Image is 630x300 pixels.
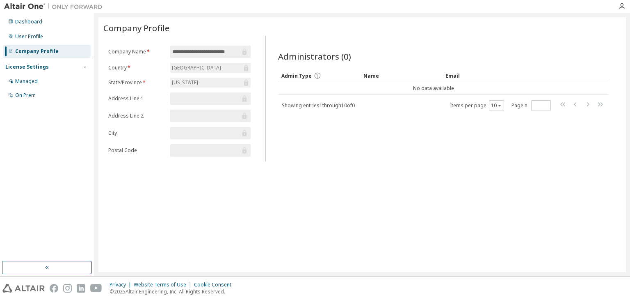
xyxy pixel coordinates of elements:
td: No data available [278,82,589,95]
div: On Prem [15,92,36,99]
img: facebook.svg [50,284,58,293]
label: City [108,130,165,136]
label: Address Line 1 [108,95,165,102]
div: Cookie Consent [194,282,236,288]
img: youtube.svg [90,284,102,293]
div: [GEOGRAPHIC_DATA] [170,63,251,73]
div: License Settings [5,64,49,70]
div: Privacy [110,282,134,288]
span: Administrators (0) [278,51,351,62]
img: altair_logo.svg [2,284,45,293]
span: Showing entries 1 through 10 of 0 [282,102,355,109]
label: Company Name [108,48,165,55]
div: Name [363,69,439,82]
img: linkedin.svg [77,284,85,293]
img: Altair One [4,2,107,11]
span: Items per page [450,100,504,111]
label: State/Province [108,79,165,86]
div: User Profile [15,33,43,40]
div: [US_STATE] [170,78,251,88]
label: Address Line 2 [108,113,165,119]
span: Page n. [511,100,551,111]
label: Postal Code [108,147,165,154]
div: Email [445,69,586,82]
span: Company Profile [103,22,169,34]
div: [GEOGRAPHIC_DATA] [171,63,222,72]
p: © 2025 Altair Engineering, Inc. All Rights Reserved. [110,288,236,295]
div: Dashboard [15,18,42,25]
button: 10 [491,102,502,109]
label: Country [108,65,165,71]
img: instagram.svg [63,284,72,293]
div: Website Terms of Use [134,282,194,288]
div: Managed [15,78,38,85]
div: Company Profile [15,48,59,55]
span: Admin Type [281,72,312,79]
div: [US_STATE] [171,78,199,87]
